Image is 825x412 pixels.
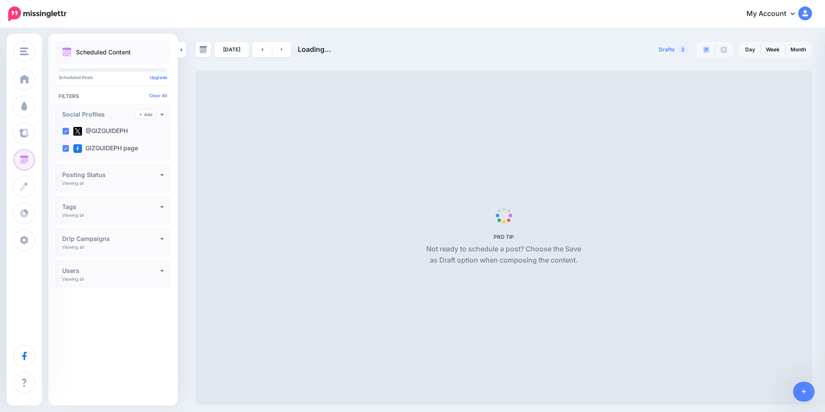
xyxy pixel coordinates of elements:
h4: Drip Campaigns [62,236,160,242]
h4: Posting Status [62,172,160,178]
a: Upgrade [150,75,167,80]
img: menu.png [20,48,28,55]
p: Viewing all [62,276,84,282]
a: [DATE] [214,42,249,57]
p: Not ready to schedule a post? Choose the Save as Draft option when composing the content. [423,244,585,266]
a: Clear All [149,93,167,98]
a: Drafts2 [654,42,694,57]
img: Missinglettr [8,6,66,21]
h4: Tags [62,204,160,210]
label: @GIZGUIDEPH [73,127,128,136]
a: Add [136,111,156,118]
a: Month [785,43,811,57]
p: Viewing all [62,244,84,250]
a: My Account [738,3,812,25]
img: facebook-grey-square.png [721,47,727,53]
label: GIZGUIDEPH page [73,144,138,153]
img: twitter-square.png [73,127,82,136]
p: Scheduled Content [76,49,131,55]
span: 2 [677,45,689,54]
p: Viewing all [62,181,84,186]
img: calendar.png [62,48,72,57]
img: facebook-square.png [73,144,82,153]
img: paragraph-boxed.png [703,46,710,53]
h4: Users [62,268,160,274]
p: Scheduled Posts [59,75,167,79]
img: calendar-grey-darker.png [199,46,207,54]
h5: PRO TIP [423,234,585,240]
span: Drafts [659,47,675,52]
h4: Filters [59,93,167,99]
a: Week [761,43,785,57]
span: Loading... [298,45,331,54]
p: Viewing all [62,212,84,218]
h4: Social Profiles [62,111,136,117]
a: Day [740,43,760,57]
